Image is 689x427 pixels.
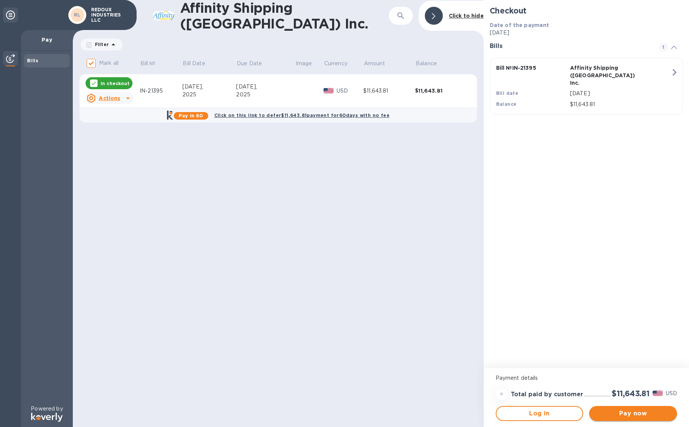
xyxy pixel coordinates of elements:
[140,60,165,67] span: Bill №
[337,87,364,95] p: USD
[490,29,683,37] p: [DATE]
[612,389,650,398] h2: $11,643.81
[237,60,272,67] span: Due Date
[237,60,262,67] p: Due Date
[496,388,508,400] div: =
[496,90,519,96] b: Bill date
[74,12,81,18] b: RL
[99,95,120,101] u: Actions
[502,409,577,418] span: Log in
[496,64,567,72] p: Bill № IN-21395
[496,406,584,421] button: Log in
[179,113,203,118] b: Pay in 60
[659,43,668,52] span: 1
[91,7,129,23] p: REDOUX INDUSTRIES LLC
[511,391,583,398] h3: Total paid by customer
[323,88,334,93] img: USD
[570,90,671,97] p: [DATE]
[490,22,549,28] b: Date of the payment
[363,87,415,95] div: $11,643.81
[183,60,215,67] span: Bill Date
[449,13,484,19] b: Click to hide
[653,391,663,396] img: USD
[92,41,109,48] p: Filter
[296,60,312,67] p: Image
[140,60,156,67] p: Bill №
[31,413,63,422] img: Logo
[570,64,641,87] p: Affinity Shipping ([GEOGRAPHIC_DATA]) Inc.
[416,60,437,67] p: Balance
[324,60,348,67] p: Currency
[182,83,236,91] div: [DATE],
[364,60,385,67] p: Amount
[595,409,671,418] span: Pay now
[666,390,677,397] p: USD
[415,87,467,94] div: $11,643.81
[496,101,517,107] b: Balance
[236,91,295,99] div: 2025
[496,374,677,382] p: Payment details
[570,100,671,108] p: $11,643.81
[182,91,236,99] div: 2025
[490,6,683,15] h2: Checkout
[183,60,205,67] p: Bill Date
[589,406,677,421] button: Pay now
[27,36,67,43] p: Pay
[490,43,650,50] h3: Bills
[236,83,295,91] div: [DATE],
[490,58,683,115] button: Bill №IN-21395Affinity Shipping ([GEOGRAPHIC_DATA]) Inc.Bill date[DATE]Balance$11,643.81
[214,112,390,118] b: Click on this link to defer $11,643.81 payment for 60 days with no fee
[416,60,447,67] span: Balance
[364,60,395,67] span: Amount
[140,87,182,95] div: IN-21395
[31,405,63,413] p: Powered by
[101,80,129,87] p: In checkout
[99,59,119,67] p: Mark all
[27,58,38,63] b: Bills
